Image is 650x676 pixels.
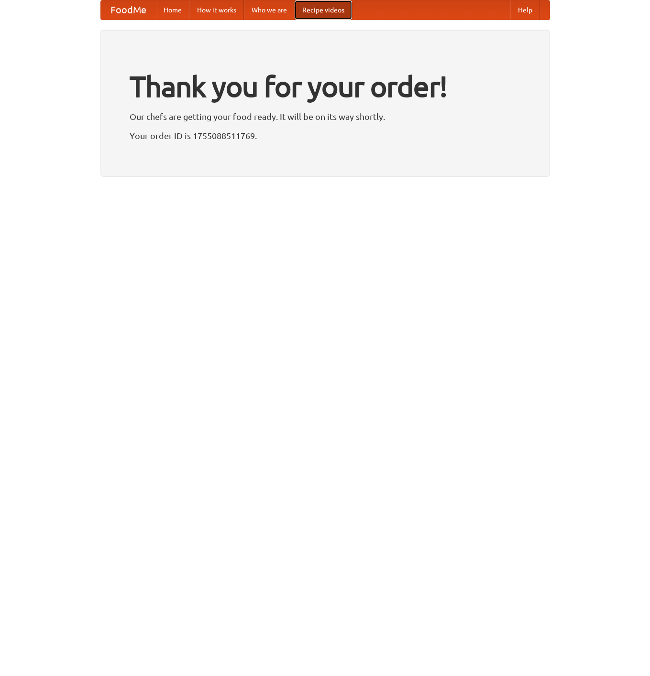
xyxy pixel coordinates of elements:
[295,0,352,20] a: Recipe videos
[130,64,521,109] h1: Thank you for your order!
[130,109,521,124] p: Our chefs are getting your food ready. It will be on its way shortly.
[244,0,295,20] a: Who we are
[510,0,540,20] a: Help
[156,0,189,20] a: Home
[189,0,244,20] a: How it works
[130,129,521,143] p: Your order ID is 1755088511769.
[101,0,156,20] a: FoodMe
